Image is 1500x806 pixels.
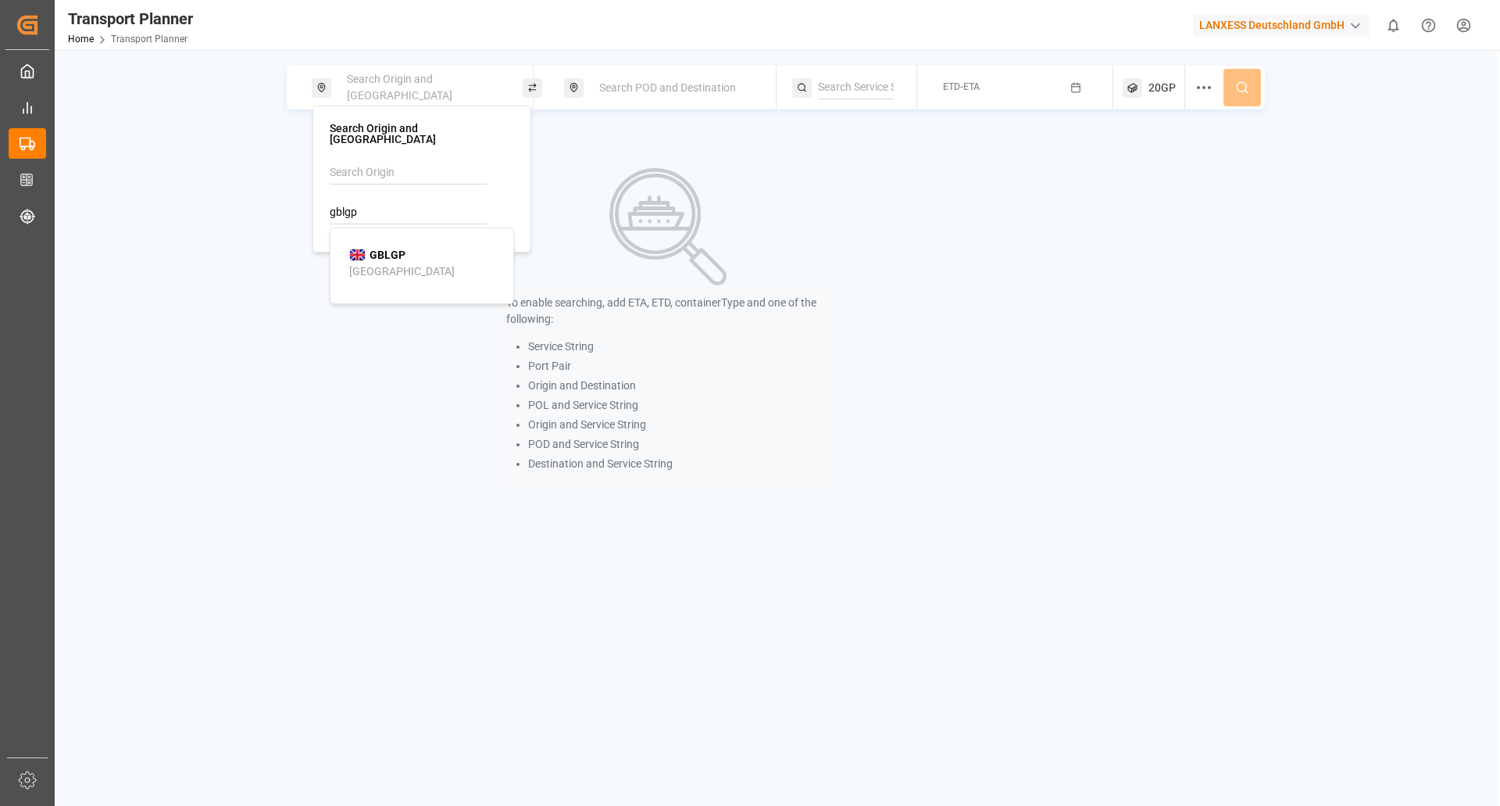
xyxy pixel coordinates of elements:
h4: Search Origin and [GEOGRAPHIC_DATA] [330,123,514,145]
p: To enable searching, add ETA, ETD, containerType and one of the following: [506,295,830,328]
li: Service String [528,339,830,355]
span: ETD-ETA [943,81,980,92]
div: Transport Planner [68,7,193,30]
button: show 0 new notifications [1376,8,1411,43]
li: Origin and Service String [528,417,830,433]
li: Origin and Destination [528,378,830,394]
button: LANXESS Deutschland GmbH [1193,10,1376,40]
span: 20GP [1148,80,1176,96]
input: Search Service String [818,76,894,99]
li: POL and Service String [528,397,830,414]
img: country [349,249,366,261]
li: POD and Service String [528,436,830,453]
li: Destination and Service String [528,456,830,472]
button: ETD-ETA [927,73,1104,103]
li: Port Pair [528,358,830,374]
input: Search Origin [330,161,487,184]
a: Home [68,34,94,45]
div: LANXESS Deutschland GmbH [1193,14,1370,37]
input: Search POL [330,201,487,224]
span: Search Origin and [GEOGRAPHIC_DATA] [347,73,452,102]
img: Search [609,168,727,285]
button: Help Center [1411,8,1446,43]
div: [GEOGRAPHIC_DATA] [349,263,455,280]
b: GBLGP [370,249,405,261]
span: Search POD and Destination [599,81,736,94]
